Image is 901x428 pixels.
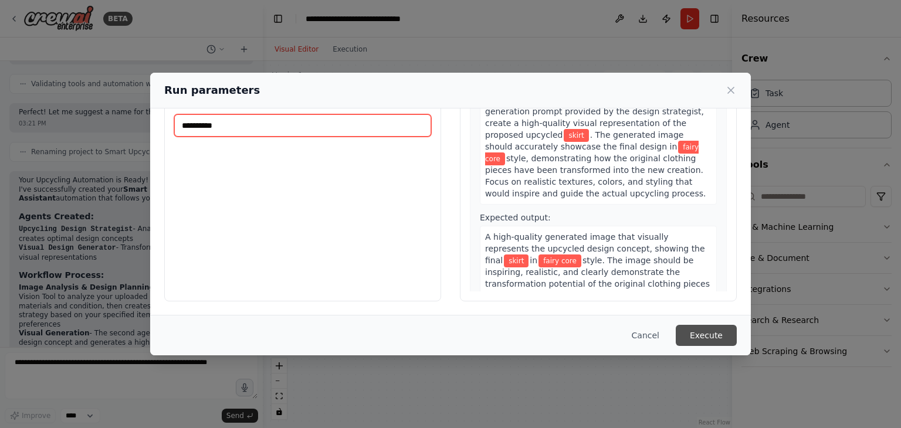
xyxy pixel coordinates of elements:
[564,129,588,142] span: Variable: item_type
[622,325,669,346] button: Cancel
[485,256,710,300] span: style. The image should be inspiring, realistic, and clearly demonstrate the transformation poten...
[538,254,581,267] span: Variable: style_preference
[504,254,529,267] span: Variable: item_type
[676,325,737,346] button: Execute
[530,256,537,265] span: in
[485,154,706,198] span: style, demonstrating how the original clothing pieces have been transformed into the new creation...
[164,82,260,98] h2: Run parameters
[480,213,551,222] span: Expected output:
[485,232,705,265] span: A high-quality generated image that visually represents the upcycled design concept, showing the ...
[485,141,699,165] span: Variable: style_preference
